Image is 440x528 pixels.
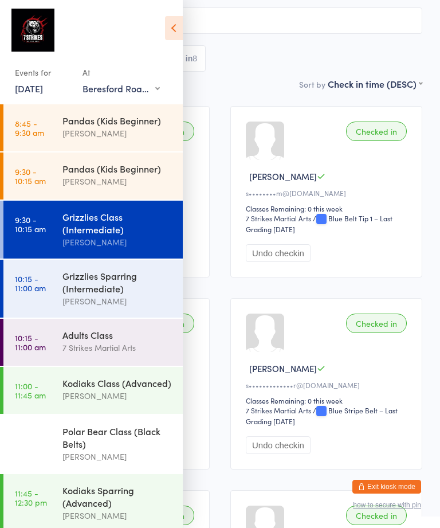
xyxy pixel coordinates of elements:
[299,79,325,90] label: Sort by
[15,381,46,400] time: 11:00 - 11:45 am
[62,425,173,450] div: Polar Bear Class (Black Belts)
[3,367,183,414] a: 11:00 -11:45 amKodiaks Class (Advanced)[PERSON_NAME]
[62,127,173,140] div: [PERSON_NAME]
[62,377,173,389] div: Kodiaks Class (Advanced)
[246,380,410,390] div: s•••••••••••••r@[DOMAIN_NAME]
[15,119,44,137] time: 8:45 - 9:30 am
[11,9,54,52] img: 7 Strikes Martial Arts
[62,236,173,249] div: [PERSON_NAME]
[3,260,183,318] a: 10:15 -11:00 amGrizzlies Sparring (Intermediate)[PERSON_NAME]
[62,269,173,295] div: Grizzlies Sparring (Intermediate)
[62,509,173,522] div: [PERSON_NAME]
[15,82,43,95] a: [DATE]
[249,170,317,182] span: [PERSON_NAME]
[346,314,407,333] div: Checked in
[246,204,410,213] div: Classes Remaining: 0 this week
[62,162,173,175] div: Pandas (Kids Beginner)
[246,244,311,262] button: Undo checkin
[15,167,46,185] time: 9:30 - 10:15 am
[62,210,173,236] div: Grizzlies Class (Intermediate)
[15,215,46,233] time: 9:30 - 10:15 am
[328,77,422,90] div: Check in time (DESC)
[3,104,183,151] a: 8:45 -9:30 amPandas (Kids Beginner)[PERSON_NAME]
[346,506,407,525] div: Checked in
[346,122,407,141] div: Checked in
[62,450,173,463] div: [PERSON_NAME]
[62,114,173,127] div: Pandas (Kids Beginner)
[15,429,46,448] time: 11:00 - 11:45 am
[62,175,173,188] div: [PERSON_NAME]
[246,405,311,415] div: 7 Strikes Martial Arts
[15,333,46,351] time: 10:15 - 11:00 am
[15,488,47,507] time: 11:45 - 12:30 pm
[15,274,46,292] time: 10:15 - 11:00 am
[82,63,160,82] div: At
[62,328,173,341] div: Adults Class
[246,396,410,405] div: Classes Remaining: 0 this week
[353,501,421,509] button: how to secure with pin
[246,213,311,223] div: 7 Strikes Martial Arts
[62,389,173,402] div: [PERSON_NAME]
[15,63,71,82] div: Events for
[62,484,173,509] div: Kodiaks Sparring (Advanced)
[3,415,183,473] a: 11:00 -11:45 amPolar Bear Class (Black Belts)[PERSON_NAME]
[18,7,422,34] input: Search
[246,188,410,198] div: s••••••••m@[DOMAIN_NAME]
[62,341,173,354] div: 7 Strikes Martial Arts
[246,436,311,454] button: Undo checkin
[62,295,173,308] div: [PERSON_NAME]
[192,54,197,63] div: 8
[3,319,183,366] a: 10:15 -11:00 amAdults Class7 Strikes Martial Arts
[249,362,317,374] span: [PERSON_NAME]
[352,480,421,494] button: Exit kiosk mode
[82,82,160,95] div: Beresford Road PS ([GEOGRAPHIC_DATA])
[3,201,183,259] a: 9:30 -10:15 amGrizzlies Class (Intermediate)[PERSON_NAME]
[3,152,183,200] a: 9:30 -10:15 amPandas (Kids Beginner)[PERSON_NAME]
